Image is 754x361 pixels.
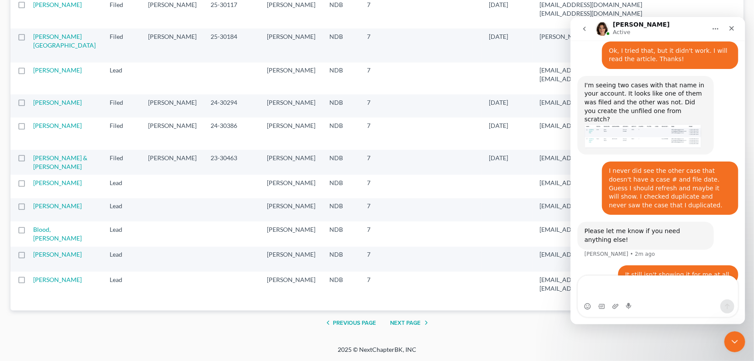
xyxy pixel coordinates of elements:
[128,345,626,361] div: 2025 © NextChapterBK, INC
[322,272,360,303] td: NDB
[33,226,82,242] a: Blood, [PERSON_NAME]
[103,62,141,94] td: Lead
[360,198,404,221] td: 7
[204,117,260,149] td: 24-30386
[103,28,141,62] td: Filed
[33,33,96,49] a: [PERSON_NAME][GEOGRAPHIC_DATA]
[103,221,141,246] td: Lead
[391,317,432,328] button: Next Page
[141,150,204,175] td: [PERSON_NAME]
[323,317,377,328] button: Previous Page
[141,117,204,149] td: [PERSON_NAME]
[360,117,404,149] td: 7
[322,117,360,149] td: NDB
[33,179,82,186] a: [PERSON_NAME]
[33,154,87,170] a: [PERSON_NAME] & [PERSON_NAME]
[724,331,745,352] iframe: Intercom live chat
[322,221,360,246] td: NDB
[360,272,404,303] td: 7
[141,94,204,117] td: [PERSON_NAME]
[360,94,404,117] td: 7
[260,117,322,149] td: [PERSON_NAME]
[103,272,141,303] td: Lead
[260,247,322,272] td: [PERSON_NAME]
[103,117,141,149] td: Filed
[260,28,322,62] td: [PERSON_NAME]
[204,94,260,117] td: 24-30294
[571,17,745,324] iframe: Intercom live chat
[103,198,141,221] td: Lead
[33,122,82,129] a: [PERSON_NAME]
[482,117,533,149] td: [DATE]
[482,150,533,175] td: [DATE]
[360,221,404,246] td: 7
[33,276,82,283] a: [PERSON_NAME]
[360,175,404,198] td: 7
[33,66,82,74] a: [PERSON_NAME]
[482,28,533,62] td: [DATE]
[322,175,360,198] td: NDB
[260,62,322,94] td: [PERSON_NAME]
[33,202,82,210] a: [PERSON_NAME]
[260,221,322,246] td: [PERSON_NAME]
[360,28,404,62] td: 7
[141,28,204,62] td: [PERSON_NAME]
[204,150,260,175] td: 23-30463
[322,198,360,221] td: NDB
[260,94,322,117] td: [PERSON_NAME]
[103,175,141,198] td: Lead
[360,247,404,272] td: 7
[360,62,404,94] td: 7
[103,150,141,175] td: Filed
[360,150,404,175] td: 7
[260,198,322,221] td: [PERSON_NAME]
[260,272,322,303] td: [PERSON_NAME]
[482,94,533,117] td: [DATE]
[103,94,141,117] td: Filed
[260,150,322,175] td: [PERSON_NAME]
[322,247,360,272] td: NDB
[33,1,82,8] a: [PERSON_NAME]
[322,94,360,117] td: NDB
[322,28,360,62] td: NDB
[103,247,141,272] td: Lead
[33,251,82,258] a: [PERSON_NAME]
[260,175,322,198] td: [PERSON_NAME]
[204,28,260,62] td: 25-30184
[322,150,360,175] td: NDB
[33,99,82,106] a: [PERSON_NAME]
[322,62,360,94] td: NDB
